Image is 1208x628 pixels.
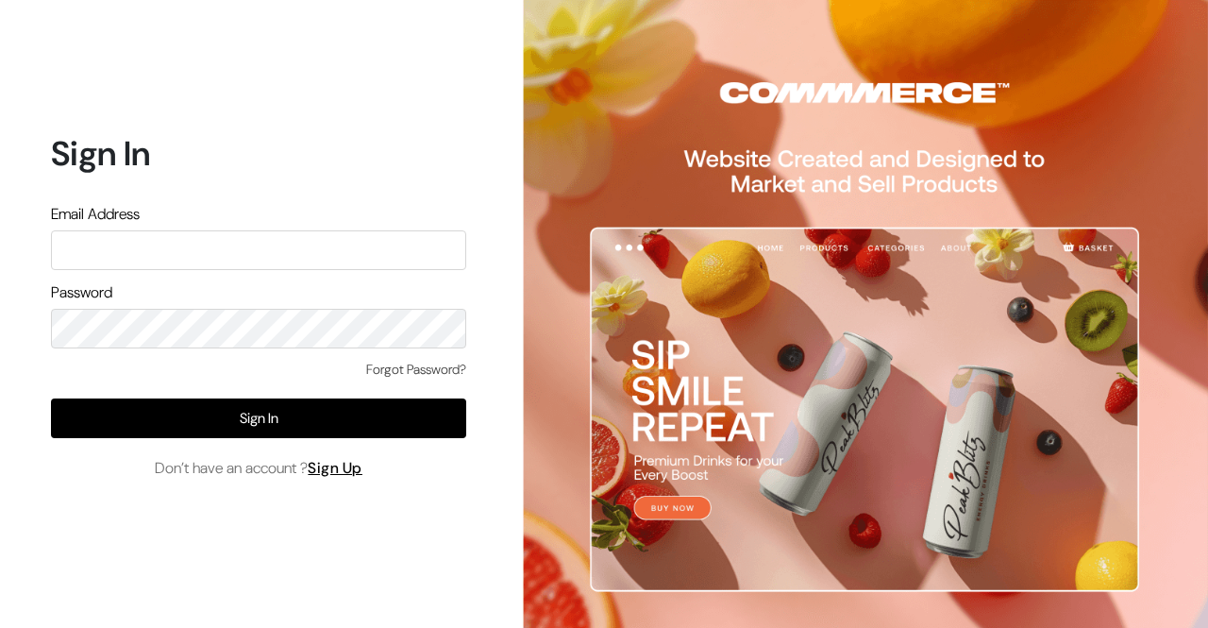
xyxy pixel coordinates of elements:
span: Don’t have an account ? [155,457,362,480]
button: Sign In [51,399,466,438]
label: Email Address [51,203,140,226]
a: Sign Up [308,458,362,478]
a: Forgot Password? [366,360,466,380]
h1: Sign In [51,133,466,174]
label: Password [51,281,112,304]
